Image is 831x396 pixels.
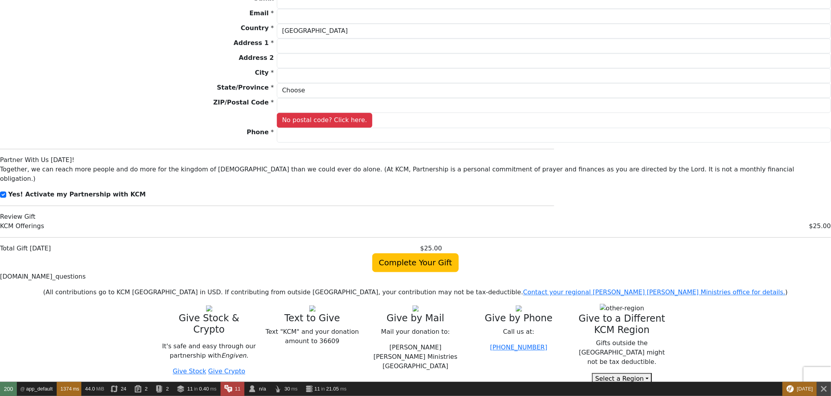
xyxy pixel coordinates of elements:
[210,386,217,392] span: ms
[217,84,269,91] strong: State/Province
[575,338,669,367] p: Gifts outside the [GEOGRAPHIC_DATA] might not be tax deductible.
[130,382,151,396] a: 2
[249,9,269,17] strong: Email
[208,367,245,375] a: Give Crypto
[73,386,79,392] span: ms
[221,382,245,396] a: 11
[369,343,463,371] p: [PERSON_NAME] [PERSON_NAME] Ministries [GEOGRAPHIC_DATA]
[783,382,817,396] div: This Symfony version will only receive security fixes.
[369,313,463,324] h4: Give by Mail
[575,313,669,336] h4: Give to a Different KCM Region
[239,54,274,61] strong: Address 2
[121,386,126,392] span: 24
[81,382,106,396] a: 44.0 MiB
[145,386,147,392] span: 2
[302,382,350,396] a: 11 in 21.05 ms
[472,327,566,337] p: Call us at:
[241,24,269,32] strong: Country
[199,386,209,392] span: 0.40
[255,69,269,76] strong: City
[96,386,104,392] span: MiB
[173,367,206,375] a: Give Stock
[413,305,419,311] img: envelope.svg
[173,382,221,396] a: 11 in 0.40 ms
[277,113,372,128] span: No postal code? Click here.
[783,382,817,396] a: [DATE]
[8,191,146,198] strong: Yes! Activate my Partnership with KCM
[284,386,290,392] span: 30
[266,313,359,324] h4: Text to Give
[57,382,81,396] a: 1374 ms
[259,386,266,392] span: n/a
[321,386,325,392] span: in
[490,344,547,351] a: [PHONE_NUMBER]
[266,327,359,346] div: Text "KCM" and your donation amount to 36609
[235,386,241,392] span: 11
[340,386,346,392] span: ms
[326,386,339,392] span: 21.05
[516,305,522,311] img: mobile.svg
[162,313,256,335] h4: Give Stock & Crypto
[20,386,25,392] span: @
[309,305,316,311] img: text-to-give.svg
[194,386,197,392] span: in
[369,327,463,337] p: Mail your donation to:
[472,313,566,324] h4: Give by Phone
[213,99,269,106] strong: ZIP/Postal Code
[61,386,72,392] span: 1374
[244,382,270,396] a: n/a
[797,386,813,392] span: [DATE]
[151,382,172,396] a: 2
[592,373,652,385] button: Select a Region
[314,386,320,392] span: 11
[187,386,193,392] span: 11
[600,304,644,313] img: other-region
[26,386,53,392] span: app_default
[233,39,269,47] strong: Address 1
[247,128,269,136] strong: Phone
[270,382,302,396] a: 30 ms
[166,386,169,392] span: 2
[291,386,298,392] span: ms
[372,253,459,272] span: Complete Your Gift
[221,352,248,359] i: Engiven.
[206,305,212,311] img: give-by-stock.svg
[85,386,95,392] span: 44.0
[523,288,786,296] a: Contact your regional [PERSON_NAME] [PERSON_NAME] Ministries office for details.
[162,342,256,360] p: It's safe and easy through our partnership with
